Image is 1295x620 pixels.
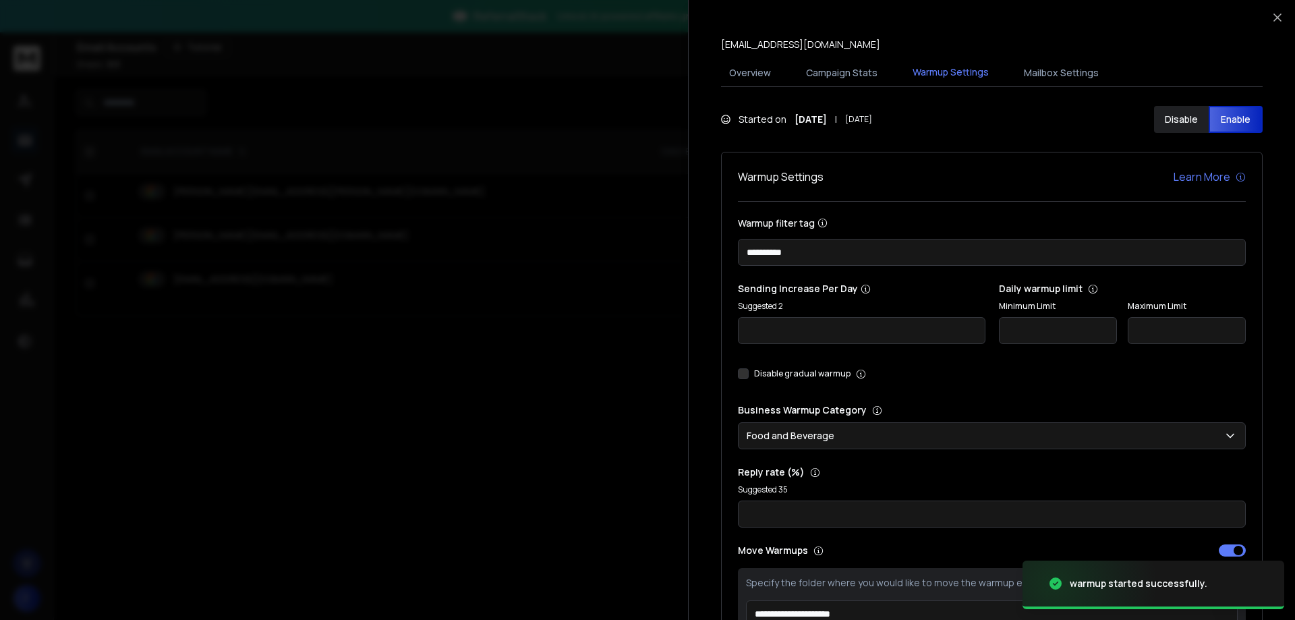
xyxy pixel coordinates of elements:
[746,576,1238,590] p: Specify the folder where you would like to move the warmup emails.
[754,368,851,379] label: Disable gradual warmup
[1209,106,1263,133] button: Enable
[59,43,248,83] div: The card has been updated, when does it auto renew? Didn't see a button to initiate it
[11,132,221,248] div: Hi [PERSON_NAME],Thanks for the update. I’ll need to pass this to our tech team to check why the ...
[211,5,237,31] button: Home
[798,58,886,88] button: Campaign Stats
[1016,58,1107,88] button: Mailbox Settings
[1154,106,1263,133] button: DisableEnable
[738,466,1246,479] p: Reply rate (%)
[49,35,259,91] div: The card has been updated, when does it auto renew? Didn't see a button to initiate it
[9,5,34,31] button: go back
[999,282,1246,295] p: Daily warmup limit
[11,101,259,132] div: Raj says…
[40,103,54,117] img: Profile image for Raj
[231,436,253,458] button: Send a message…
[22,325,210,365] div: Hey [PERSON_NAME], we have auto renewed your account, you can access your account now:
[747,429,840,443] p: Food and Beverage
[721,113,872,126] div: Started on
[721,38,880,51] p: [EMAIL_ADDRESS][DOMAIN_NAME]
[11,414,258,436] textarea: Message…
[11,317,259,507] div: Lakshita says…
[721,58,779,88] button: Overview
[11,299,259,317] div: [DATE]
[738,282,985,295] p: Sending Increase Per Day
[1128,301,1246,312] label: Maximum Limit
[1070,577,1207,590] div: warmup started successfully.
[738,218,1246,228] label: Warmup filter tag
[58,105,134,115] b: [PERSON_NAME]
[65,17,168,30] p: The team can also help
[835,113,837,126] span: |
[1174,169,1246,185] a: Learn More
[22,161,210,240] div: Thanks for the update. I’ll need to pass this to our tech team to check why the subscription isn’...
[237,5,261,30] div: Close
[738,403,1246,417] p: Business Warmup Category
[22,140,210,154] div: Hi [PERSON_NAME],
[175,266,248,280] div: okay thank you
[738,301,985,312] p: Suggested 2
[21,442,32,453] button: Upload attachment
[738,169,824,185] h1: Warmup Settings
[38,7,60,29] img: Profile image for Box
[1154,106,1209,133] button: Disable
[11,35,259,102] div: Fritznel says…
[795,113,827,126] strong: [DATE]
[999,301,1117,312] label: Minimum Limit
[11,132,259,258] div: Raj says…
[42,442,53,453] button: Emoji picker
[738,484,1246,495] p: Suggested 35
[58,104,230,116] div: joined the conversation
[11,317,221,478] div: Hey [PERSON_NAME], we have auto renewed your account, you can access your account now:
[845,114,872,125] span: [DATE]
[738,544,988,557] p: Move Warmups
[904,57,997,88] button: Warmup Settings
[11,258,259,299] div: Fritznel says…
[65,7,85,17] h1: Box
[165,258,259,288] div: okay thank you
